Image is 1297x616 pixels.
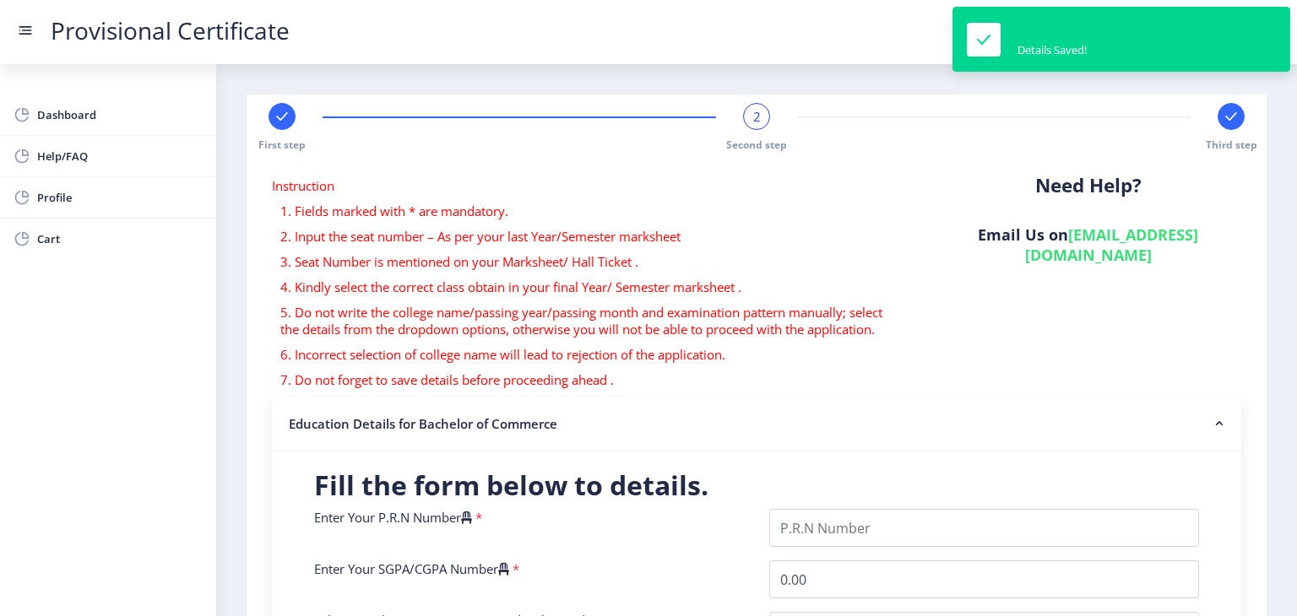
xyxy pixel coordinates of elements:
[1206,138,1257,152] span: Third step
[1018,42,1087,57] div: Details Saved!
[37,187,203,208] span: Profile
[272,397,1241,451] nb-accordion-item-header: Education Details for Bachelor of Commerce
[753,108,761,125] span: 2
[769,509,1199,547] input: P.R.N Number
[280,371,901,388] p: 7. Do not forget to save details before proceeding ahead .
[935,224,1241,265] h6: Email Us on
[280,304,901,338] p: 5. Do not write the college name/passing year/passing month and examination pattern manually; sel...
[314,509,472,526] label: Enter Your P.R.N Number
[272,177,334,194] span: Instruction
[1025,224,1199,265] a: [EMAIL_ADDRESS][DOMAIN_NAME]
[37,229,203,249] span: Cart
[280,203,901,219] p: 1. Fields marked with * are mandatory.
[280,346,901,363] p: 6. Incorrect selection of college name will lead to rejection of the application.
[280,228,901,245] p: 2. Input the seat number – As per your last Year/Semester marksheet
[314,560,509,577] label: Enter Your SGPA/CGPA Number
[1035,172,1142,198] b: Need Help?
[726,138,787,152] span: Second step
[258,138,306,152] span: First step
[769,560,1199,598] input: Grade Point
[314,468,1199,502] h2: Fill the form below to details.
[37,105,203,125] span: Dashboard
[37,146,203,166] span: Help/FAQ
[280,278,901,295] p: 4. Kindly select the correct class obtain in your final Year/ Semester marksheet .
[280,253,901,270] p: 3. Seat Number is mentioned on your Marksheet/ Hall Ticket .
[34,22,307,40] a: Provisional Certificate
